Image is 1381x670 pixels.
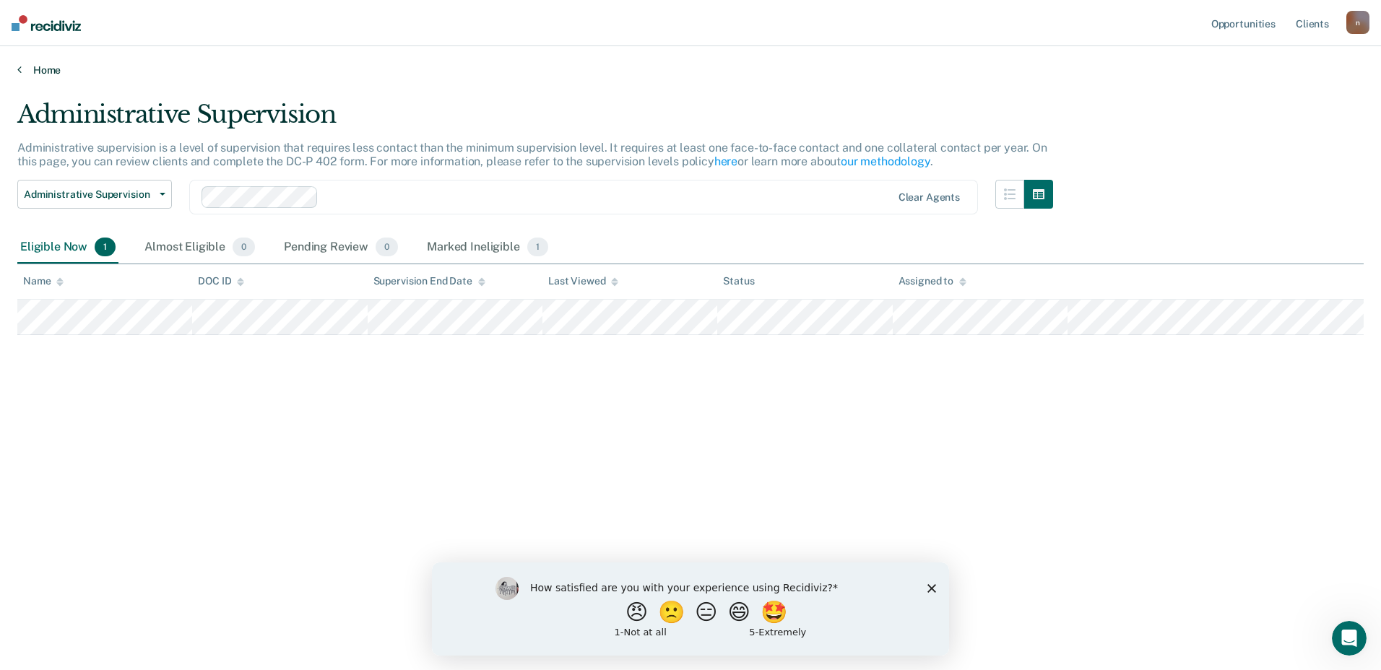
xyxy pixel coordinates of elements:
[899,191,960,204] div: Clear agents
[17,180,172,209] button: Administrative Supervision
[1332,621,1367,656] iframe: Intercom live chat
[12,15,81,31] img: Recidiviz
[281,232,401,264] div: Pending Review0
[24,188,154,201] span: Administrative Supervision
[142,232,258,264] div: Almost Eligible0
[95,238,116,256] span: 1
[714,155,737,168] a: here
[723,275,754,287] div: Status
[17,64,1364,77] a: Home
[548,275,618,287] div: Last Viewed
[23,275,64,287] div: Name
[233,238,255,256] span: 0
[841,155,930,168] a: our methodology
[432,562,949,656] iframe: Survey by Kim from Recidiviz
[17,100,1053,141] div: Administrative Supervision
[1346,11,1369,34] button: n
[17,232,118,264] div: Eligible Now1
[899,275,966,287] div: Assigned to
[198,275,244,287] div: DOC ID
[527,238,548,256] span: 1
[17,141,1047,168] p: Administrative supervision is a level of supervision that requires less contact than the minimum ...
[373,275,485,287] div: Supervision End Date
[424,232,551,264] div: Marked Ineligible1
[376,238,398,256] span: 0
